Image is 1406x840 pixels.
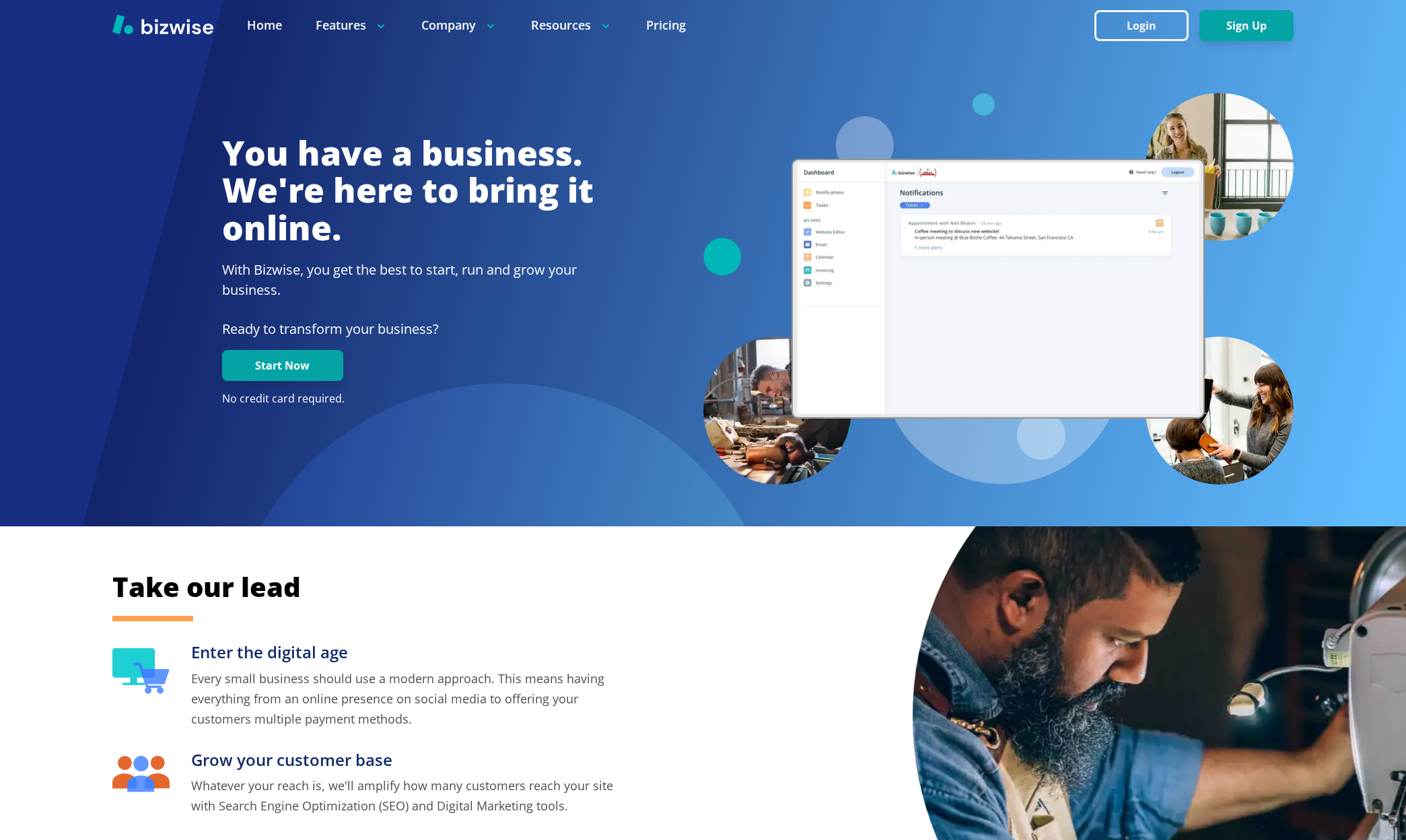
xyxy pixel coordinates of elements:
[1199,20,1294,32] a: Sign Up
[222,260,594,300] h2: With Bizwise, you get the best to start, run and grow your business.
[531,17,612,34] p: Resources
[646,17,686,34] a: Pricing
[1199,10,1294,41] button: Sign Up
[191,775,617,816] p: Whatever your reach is, we'll amplify how many customers reach your site with Search Engine Optim...
[112,14,213,34] img: Bizwise Logo
[222,319,594,339] p: Ready to transform your business?
[191,641,617,664] h3: Enter the digital age
[112,756,170,792] img: Grow your customer base Icon
[191,668,617,729] p: Every small business should use a modern approach. This means having everything from an online pr...
[112,648,170,694] img: Enter the digital age Icon
[222,392,594,407] p: No credit card required.
[1094,10,1189,41] button: Login
[247,17,282,34] a: Home
[316,17,388,34] p: Features
[191,749,617,771] h3: Grow your customer base
[421,17,497,34] p: Company
[222,350,343,381] button: Start Now
[112,569,1122,605] h2: Take our lead
[222,359,343,372] a: Start Now
[1094,20,1199,32] a: Login
[222,135,594,247] h1: You have a business. We're here to bring it online.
